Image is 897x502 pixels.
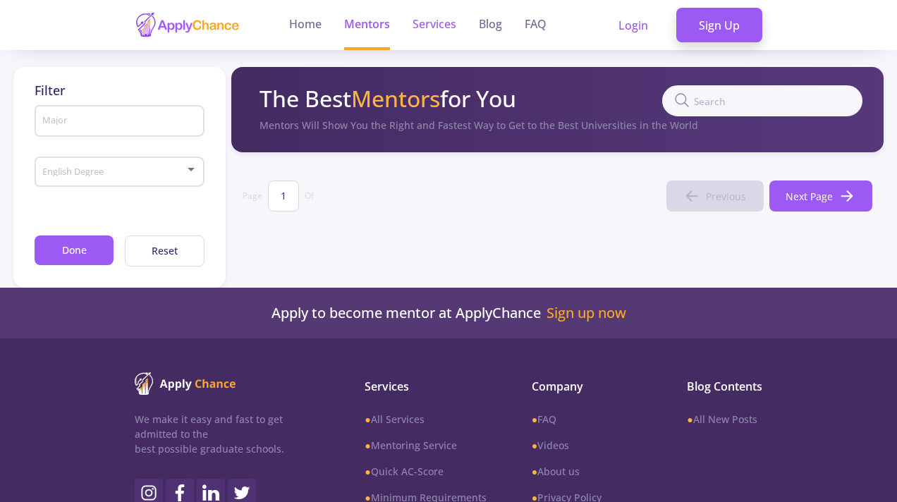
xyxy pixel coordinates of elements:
span: Previous [706,189,746,204]
a: ●About us [532,464,642,479]
a: ●All Services [365,412,486,427]
b: ● [532,412,537,426]
span: Blog Contents [687,378,762,395]
b: ● [365,465,370,478]
b: ● [687,412,692,426]
a: Login [596,8,671,43]
h2: The Best for You [260,85,516,112]
input: Search [662,85,862,116]
div: Mentors Will Show You the Right and Fastest Way to Get to the Best Universities in the World [260,118,862,133]
span: Filter [35,82,66,99]
span: Mentors [351,83,440,114]
span: Company [532,378,642,395]
b: ● [532,439,537,452]
button: Previous [666,180,764,212]
span: Of [305,190,314,202]
button: Reset [125,235,204,267]
a: ●Mentoring Service [365,438,486,453]
a: ●Videos [532,438,642,453]
span: Services [365,378,486,395]
a: Sign up now [547,305,626,322]
b: ● [365,412,370,426]
p: We make it easy and fast to get admitted to the best possible graduate schools. [135,412,325,456]
img: applychance logo [135,11,240,39]
a: Sign Up [676,8,762,43]
a: ●FAQ [532,412,642,427]
img: ApplyChance logo [135,372,236,395]
span: Page [243,190,262,202]
button: Next Page [769,180,872,212]
button: Done [35,235,114,266]
a: ●All New Posts [687,412,762,427]
a: ●Quick AC-Score [365,464,486,479]
span: Next Page [786,189,833,204]
b: ● [365,439,370,452]
b: ● [532,465,537,478]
